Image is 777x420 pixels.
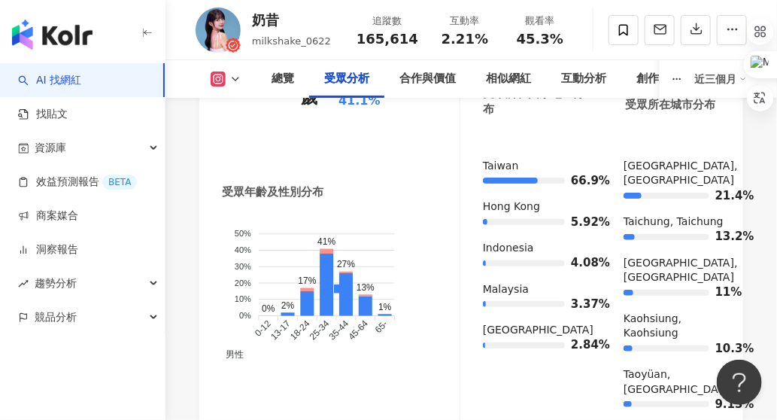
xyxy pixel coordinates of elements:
div: 受眾年齡及性別分布 [222,184,323,200]
div: 合作與價值 [399,70,456,88]
div: Taoyüan, [GEOGRAPHIC_DATA] [624,367,738,397]
span: 競品分析 [35,300,77,334]
span: 5.92% [571,217,593,228]
div: Malaysia [483,282,593,297]
a: 商案媒合 [18,208,78,224]
span: 趨勢分析 [35,266,77,300]
div: Hong Kong [483,199,593,215]
div: 奶昔 [252,11,331,29]
div: 互動分析 [561,70,606,88]
span: 165,614 [357,31,418,47]
span: 資源庫 [35,131,66,165]
div: 受眾所在國家地區分布 [483,86,593,117]
div: 創作內容分析 [636,70,704,88]
div: Indonesia [483,241,593,256]
div: [GEOGRAPHIC_DATA], [GEOGRAPHIC_DATA] [624,159,738,188]
tspan: 0-12 [253,318,273,339]
tspan: 20% [235,278,251,288]
tspan: 13-17 [269,318,293,342]
tspan: 45-64 [347,318,371,342]
a: 找貼文 [18,107,68,122]
span: milkshake_0622 [252,35,331,47]
tspan: 35-44 [327,318,351,342]
span: 45.3% [517,32,563,47]
tspan: 65- [373,319,390,336]
tspan: 30% [235,262,251,271]
div: 41.1% [338,93,381,109]
div: 追蹤數 [357,14,418,29]
span: 4.08% [571,257,593,269]
img: logo [12,20,93,50]
div: 近三個月 [694,67,747,91]
div: Kaohsiung, Kaohsiung [624,312,738,341]
span: 21.4% [715,190,738,202]
span: 66.9% [571,175,593,187]
span: rise [18,278,29,289]
div: 相似網紅 [486,70,531,88]
span: 3.37% [571,299,593,310]
div: [GEOGRAPHIC_DATA] [483,323,593,338]
div: 總覽 [272,70,294,88]
div: Taichung, Taichung [624,215,738,230]
div: 互動率 [436,14,493,29]
span: 10.3% [715,343,738,355]
div: 觀看率 [511,14,569,29]
span: 9.13% [715,399,738,410]
span: 2.84% [571,339,593,351]
div: 受眾分析 [324,70,369,88]
div: 受眾所在城市分布 [625,97,715,113]
tspan: 0% [239,312,251,321]
tspan: 50% [235,230,251,239]
span: 13.2% [715,231,738,242]
tspan: 10% [235,295,251,304]
div: Taiwan [483,159,593,174]
div: [GEOGRAPHIC_DATA], [GEOGRAPHIC_DATA] [624,256,738,285]
a: 效益預測報告BETA [18,175,137,190]
iframe: Help Scout Beacon - Open [717,360,762,405]
a: 洞察報告 [18,242,78,257]
span: 男性 [214,349,244,360]
tspan: 25-34 [308,318,332,342]
span: 2.21% [442,32,488,47]
a: searchAI 找網紅 [18,73,81,88]
tspan: 40% [235,246,251,255]
tspan: 18-24 [288,318,312,342]
span: 11% [715,287,738,298]
img: KOL Avatar [196,8,241,53]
